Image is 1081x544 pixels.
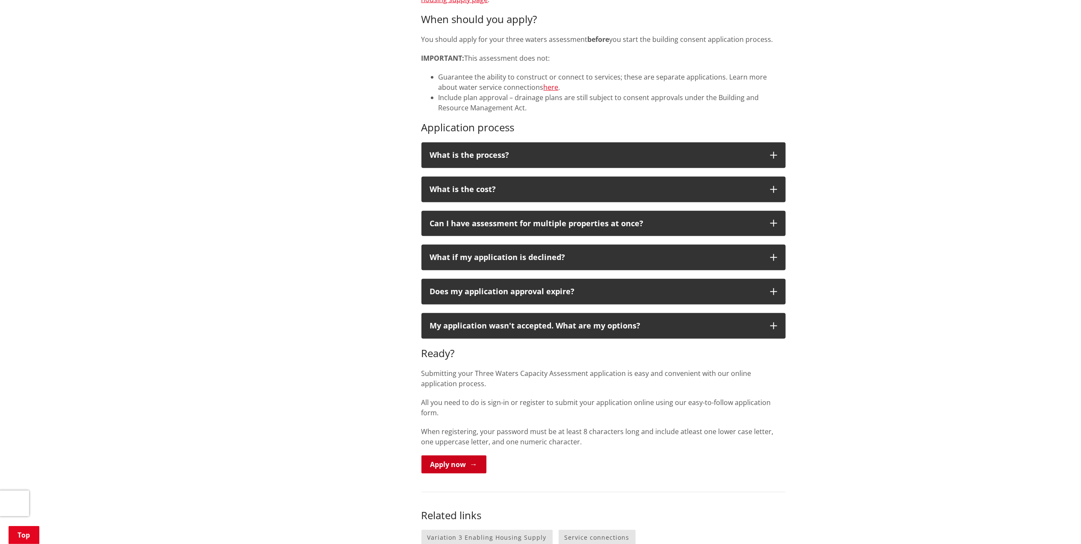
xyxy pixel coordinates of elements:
[430,287,762,296] div: Does my application approval expire?
[544,83,559,92] a: here
[421,397,786,418] p: All you need to do is sign-in or register to submit your application online using our easy-to-fol...
[421,13,786,26] h3: When should you apply?
[421,211,786,237] button: Can I have assessment for multiple properties at once?
[430,322,762,330] div: My application wasn't accepted. What are my options?
[421,455,486,473] a: Apply now
[421,177,786,202] button: What is the cost?
[421,142,786,168] button: What is the process?
[430,219,762,228] div: Can I have assessment for multiple properties at once?
[430,185,762,194] div: What is the cost?
[421,245,786,270] button: What if my application is declined?
[421,347,786,360] h3: Ready?
[421,368,786,389] p: Submitting your Three Waters Capacity Assessment application is easy and convenient with our onli...
[439,92,786,113] li: Include plan approval – drainage plans are still subject to consent approvals under the Building ...
[1042,508,1072,539] iframe: Messenger Launcher
[421,34,786,44] p: You should apply for your three waters assessment you start the building consent application proc...
[421,426,786,447] p: When registering, your password must be at least 8 characters long and include atleast one lower ...
[9,526,39,544] a: Top
[421,509,786,522] h3: Related links
[439,72,786,92] li: Guarantee the ability to construct or connect to services; these are separate applications. Learn...
[588,35,610,44] strong: before
[430,253,762,262] div: What if my application is declined?
[421,279,786,305] button: Does my application approval expire?
[421,313,786,339] button: My application wasn't accepted. What are my options?
[421,121,786,134] h3: Application process
[421,53,465,63] strong: IMPORTANT:
[430,151,762,160] div: What is the process?
[421,53,786,63] p: This assessment does not:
